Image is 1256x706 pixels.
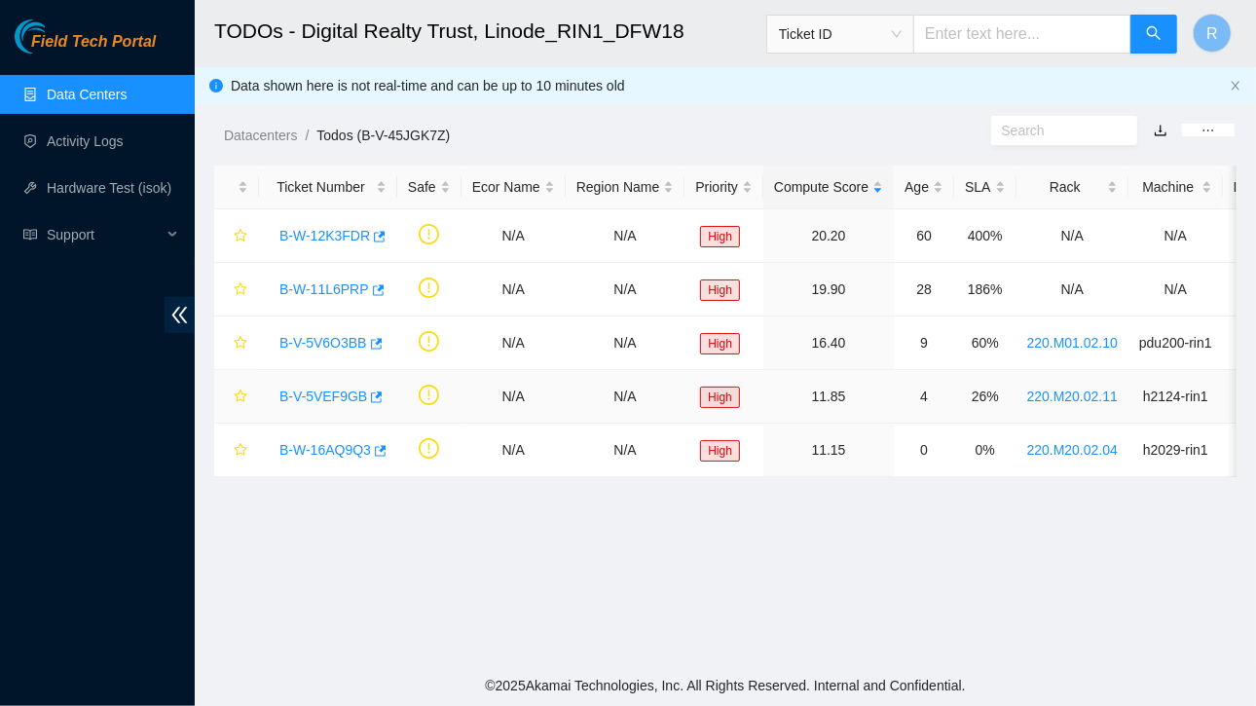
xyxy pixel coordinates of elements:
[1128,263,1223,316] td: N/A
[1016,263,1128,316] td: N/A
[47,215,162,254] span: Support
[1193,14,1232,53] button: R
[954,370,1016,424] td: 26%
[279,335,367,351] a: B-V-5V6O3BB
[1206,21,1218,46] span: R
[224,128,297,143] a: Datacenters
[462,209,566,263] td: N/A
[566,316,685,370] td: N/A
[1128,209,1223,263] td: N/A
[1154,123,1167,138] a: download
[763,263,894,316] td: 19.90
[462,424,566,477] td: N/A
[225,327,248,358] button: star
[225,381,248,412] button: star
[763,316,894,370] td: 16.40
[47,133,124,149] a: Activity Logs
[779,19,902,49] span: Ticket ID
[419,385,439,405] span: exclamation-circle
[234,443,247,459] span: star
[15,19,98,54] img: Akamai Technologies
[763,209,894,263] td: 20.20
[1027,389,1118,404] a: 220.M20.02.11
[165,297,195,333] span: double-left
[763,370,894,424] td: 11.85
[1002,120,1112,141] input: Search
[1130,15,1177,54] button: search
[1128,424,1223,477] td: h2029-rin1
[31,33,156,52] span: Field Tech Portal
[15,35,156,60] a: Akamai TechnologiesField Tech Portal
[279,442,371,458] a: B-W-16AQ9Q3
[195,665,1256,706] footer: © 2025 Akamai Technologies, Inc. All Rights Reserved. Internal and Confidential.
[23,228,37,242] span: read
[700,440,740,462] span: High
[700,226,740,247] span: High
[566,209,685,263] td: N/A
[419,331,439,352] span: exclamation-circle
[700,333,740,354] span: High
[1230,80,1241,92] span: close
[1146,25,1162,44] span: search
[225,220,248,251] button: star
[566,263,685,316] td: N/A
[566,370,685,424] td: N/A
[279,281,369,297] a: B-W-11L6PRP
[279,389,367,404] a: B-V-5VEF9GB
[700,279,740,301] span: High
[419,438,439,459] span: exclamation-circle
[47,87,127,102] a: Data Centers
[894,263,954,316] td: 28
[894,209,954,263] td: 60
[234,336,247,352] span: star
[1128,316,1223,370] td: pdu200-rin1
[1016,209,1128,263] td: N/A
[305,128,309,143] span: /
[894,424,954,477] td: 0
[462,316,566,370] td: N/A
[234,390,247,405] span: star
[234,282,247,298] span: star
[462,370,566,424] td: N/A
[954,209,1016,263] td: 400%
[700,387,740,408] span: High
[1027,335,1118,351] a: 220.M01.02.10
[1139,115,1182,146] button: download
[419,224,439,244] span: exclamation-circle
[763,424,894,477] td: 11.15
[225,434,248,465] button: star
[316,128,450,143] a: Todos (B-V-45JGK7Z)
[954,316,1016,370] td: 60%
[47,180,171,196] a: Hardware Test (isok)
[1201,124,1215,137] span: ellipsis
[225,274,248,305] button: star
[913,15,1131,54] input: Enter text here...
[1230,80,1241,93] button: close
[279,228,370,243] a: B-W-12K3FDR
[419,278,439,298] span: exclamation-circle
[1128,370,1223,424] td: h2124-rin1
[894,370,954,424] td: 4
[954,424,1016,477] td: 0%
[894,316,954,370] td: 9
[954,263,1016,316] td: 186%
[234,229,247,244] span: star
[462,263,566,316] td: N/A
[1027,442,1118,458] a: 220.M20.02.04
[566,424,685,477] td: N/A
